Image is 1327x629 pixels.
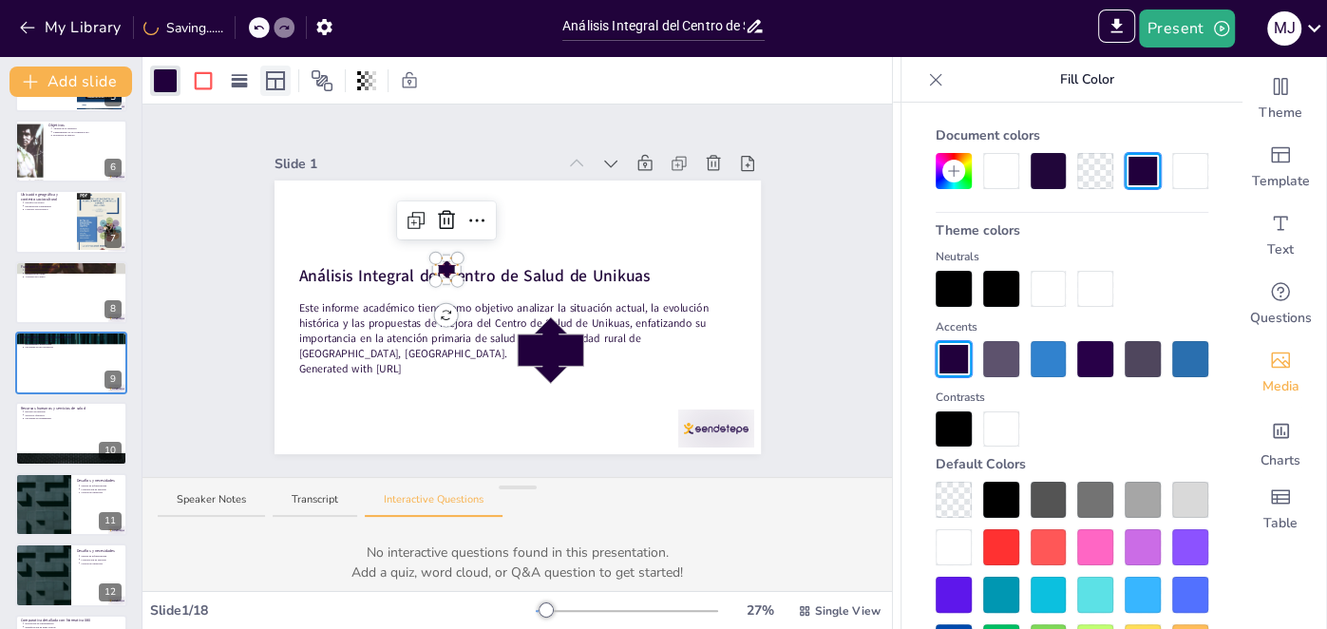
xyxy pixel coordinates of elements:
div: 11 [15,473,127,536]
span: Media [1262,377,1299,396]
strong: Análisis Integral del Centro de Salud de Unikuas [298,264,650,286]
div: M j [1267,11,1301,46]
div: Add charts and graphs [1235,407,1326,475]
div: Theme colors [936,213,1208,248]
button: Add slide [9,67,132,97]
p: Fundación y desarrollo histórico [21,263,122,269]
button: Present [1139,10,1234,48]
div: Add a table [1235,475,1326,543]
p: Contratación de personal [81,558,122,562]
p: Apertura del Centro [25,276,122,279]
span: Questions [1250,309,1312,328]
p: Gestión de transporte [81,491,122,495]
span: Charts [1261,451,1300,470]
p: Este informe académico tiene como objetivo analizar la situación actual, la evolución histórica y... [298,300,736,361]
p: Análisis de la situación [53,126,122,130]
div: Slide 1 / 18 [150,600,536,620]
p: Generated with [URL] [298,362,736,377]
div: Default Colors [936,447,1208,482]
p: Evaluación de cumplimiento [25,621,122,625]
div: Neutrals [936,248,1208,265]
div: 6 [15,120,127,182]
span: Single View [815,602,881,619]
div: 7 [15,190,127,253]
p: Necesidad de seguimiento [25,416,122,420]
p: Desafíos de acceso [25,201,71,205]
div: 6 [104,159,122,177]
p: Comparativa detallada con Normativa 080 [21,617,122,622]
p: Equipamiento insuficiente [25,342,122,346]
div: Add ready made slides [1235,133,1326,201]
div: 27 % [737,600,783,620]
button: M j [1267,10,1301,48]
p: Desafíos y necesidades [77,478,122,484]
div: Add images, graphics, shapes or video [1235,338,1326,407]
div: Document colors [936,118,1208,153]
div: Change the overall theme [1235,65,1326,133]
p: Propuestas de mejora [53,134,122,138]
span: Text [1267,240,1294,259]
div: 11 [99,512,122,530]
p: Contratación de personal [81,487,122,491]
p: Fundación de Salud [25,272,122,276]
div: 8 [15,261,127,324]
div: 9 [104,371,122,389]
p: Escasez de personal [25,410,122,413]
p: Desafíos y necesidades [77,548,122,554]
div: Add text boxes [1235,201,1326,270]
button: Transcript [273,492,357,518]
p: Participación comunitaria [25,204,71,208]
p: Cumplimiento de la Normativa 080 [53,130,122,134]
span: Table [1263,514,1298,533]
div: 8 [104,300,122,318]
p: Add a quiz, word cloud, or Q&A question to get started! [177,562,858,582]
div: Slide 1 [275,154,556,174]
p: Evolución de la atención [25,268,122,272]
div: Contrasts [936,389,1208,406]
p: Objetivos [48,123,122,128]
button: My Library [14,12,129,43]
p: Ubicación geográfica y contexto sociocultural [21,192,71,202]
div: Saving...... [143,18,223,38]
div: 10 [15,402,127,465]
button: Speaker Notes [158,492,265,518]
p: Identificación de áreas críticas [25,625,122,629]
p: Mejora de infraestructura [81,484,122,487]
span: Position [311,69,333,92]
div: Layout [260,66,291,96]
p: Infraestructura y equipamiento [21,334,122,340]
p: Mejora de infraestructura [81,554,122,558]
p: No interactive questions found in this presentation. [177,543,858,562]
p: Necesidad de un laboratorio [25,346,122,350]
p: Fill Color [951,57,1223,103]
p: Gestión de transporte [81,562,122,565]
span: Theme [1259,104,1302,123]
div: 12 [15,543,127,606]
p: Limitaciones de infraestructura [25,338,122,342]
input: Insert title [562,12,745,40]
p: Servicios ofrecidos [25,412,122,416]
button: Interactive Questions [365,492,502,518]
div: 5 [104,88,122,106]
div: 12 [99,583,122,601]
div: 9 [15,332,127,394]
p: Recursos humanos y servicios de salud [21,405,122,410]
div: 7 [104,230,122,248]
span: Template [1252,172,1310,191]
div: Accents [936,318,1208,335]
span: Export to PowerPoint [1098,10,1135,48]
div: 10 [99,442,122,460]
div: Get real-time input from your audience [1235,270,1326,338]
p: Contexto sociocultural [25,208,71,212]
